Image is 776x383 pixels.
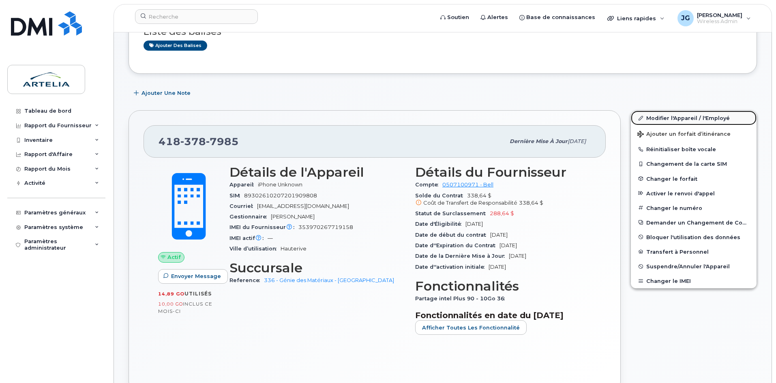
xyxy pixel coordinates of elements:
span: 10,00 Go [158,301,183,307]
button: Réinitialiser boîte vocale [631,142,757,156]
span: Date d''activation initiale [415,264,489,270]
h3: Succursale [229,261,405,275]
div: Justin Gauthier [672,10,757,26]
button: Demander un Changement de Compte [631,215,757,230]
button: Afficher Toutes les Fonctionnalité [415,320,527,335]
span: [DATE] [499,242,517,248]
div: Liens rapides [602,10,670,26]
a: Modifier l'Appareil / l'Employé [631,111,757,125]
span: SIM [229,193,244,199]
span: Date d'Éligibilité [415,221,465,227]
button: Transfert à Personnel [631,244,757,259]
span: [EMAIL_ADDRESS][DOMAIN_NAME] [257,203,349,209]
span: Date de la Dernière Mise à Jour [415,253,509,259]
span: Dernière mise à jour [510,138,568,144]
h3: Détails de l'Appareil [229,165,405,180]
span: [DATE] [465,221,483,227]
span: Changer le forfait [646,175,697,182]
button: Bloquer l'utilisation des données [631,230,757,244]
a: Base de connaissances [514,9,601,26]
span: 418 [159,135,239,148]
a: 0507100971 - Bell [442,182,493,188]
span: 378 [180,135,206,148]
a: Soutien [435,9,475,26]
span: 7985 [206,135,239,148]
span: 89302610207201909808 [244,193,317,199]
span: Soutien [447,13,469,21]
span: Afficher Toutes les Fonctionnalité [422,324,520,332]
span: Wireless Admin [697,18,742,25]
button: Changer le numéro [631,201,757,215]
a: Ajouter des balises [144,41,207,51]
a: 336 - Génie des Matériaux - [GEOGRAPHIC_DATA] [264,277,394,283]
span: 353970267719158 [298,224,353,230]
span: Hauterive [281,246,307,252]
span: Suspendre/Annuler l'Appareil [646,263,730,270]
button: Changement de la carte SIM [631,156,757,171]
span: 14,89 Go [158,291,184,297]
h3: Détails du Fournisseur [415,165,591,180]
span: Date d''Expiration du Contrat [415,242,499,248]
a: Alertes [475,9,514,26]
span: Courriel [229,203,257,209]
h3: Liste des balises [144,27,742,37]
button: Activer le renvoi d'appel [631,186,757,201]
button: Ajouter un forfait d’itinérance [631,125,757,142]
span: Appareil [229,182,258,188]
span: [PERSON_NAME] [271,214,315,220]
span: IMEI du Fournisseur [229,224,298,230]
span: Ajouter un forfait d’itinérance [637,131,731,139]
span: Solde du Contrat [415,193,467,199]
span: JG [681,13,690,23]
span: Actif [167,253,181,261]
button: Ajouter une Note [129,86,197,101]
span: [DATE] [489,264,506,270]
span: Liens rapides [617,15,656,21]
span: inclus ce mois-ci [158,301,212,314]
span: Ville d’utilisation [229,246,281,252]
button: Changer le IMEI [631,274,757,288]
span: Coût de Transfert de Responsabilité [423,200,517,206]
span: Base de connaissances [526,13,595,21]
span: 338,64 $ [519,200,543,206]
span: Activer le renvoi d'appel [646,190,715,196]
span: [PERSON_NAME] [697,12,742,18]
span: — [268,235,273,241]
span: utilisés [184,291,212,297]
span: [DATE] [490,232,508,238]
span: 288,64 $ [490,210,514,216]
span: Gestionnaire [229,214,271,220]
span: IMEI actif [229,235,268,241]
span: Statut de Surclassement [415,210,490,216]
h3: Fonctionnalités en date du [DATE] [415,310,591,320]
span: 338,64 $ [415,193,591,207]
span: Compte [415,182,442,188]
button: Changer le forfait [631,171,757,186]
span: Alertes [487,13,508,21]
span: Partage intel Plus 90 - 10Go 36 [415,295,509,302]
span: [DATE] [509,253,526,259]
span: iPhone Unknown [258,182,302,188]
span: Date de début du contrat [415,232,490,238]
span: [DATE] [568,138,586,144]
h3: Fonctionnalités [415,279,591,293]
span: Envoyer Message [171,272,221,280]
button: Suspendre/Annuler l'Appareil [631,259,757,274]
span: Reference [229,277,264,283]
input: Recherche [135,9,258,24]
span: Ajouter une Note [141,89,191,97]
button: Envoyer Message [158,269,228,284]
